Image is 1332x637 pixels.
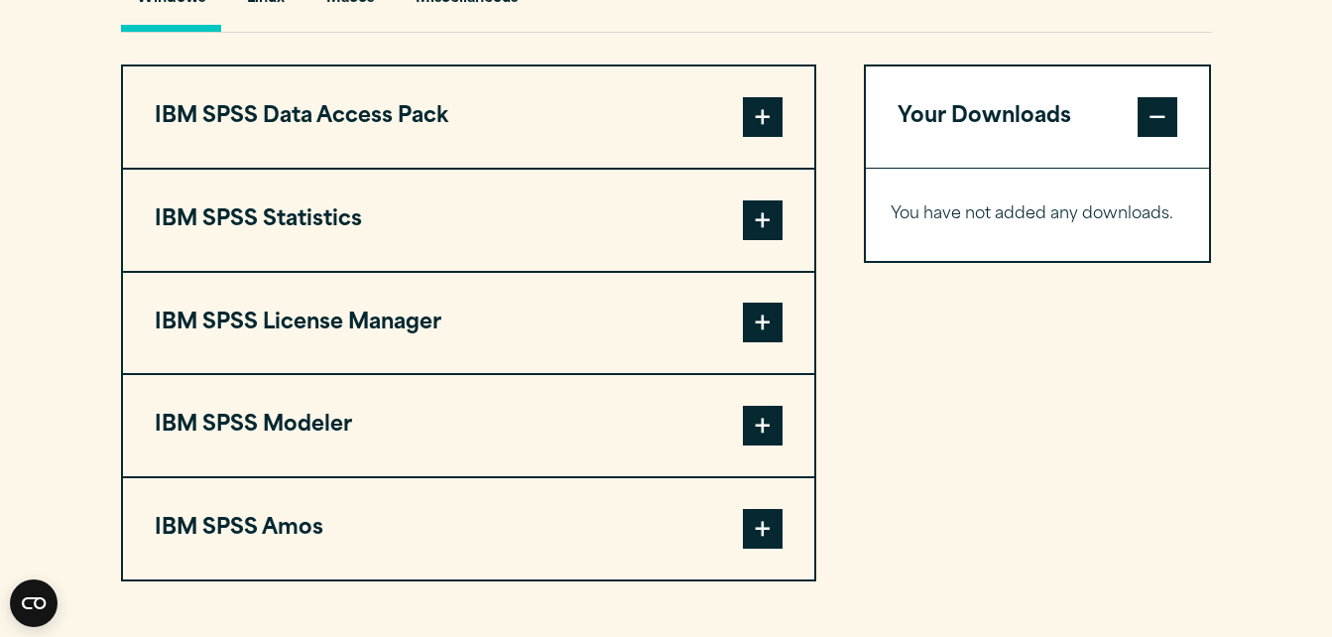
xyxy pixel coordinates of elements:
[891,200,1185,229] p: You have not added any downloads.
[123,170,814,271] button: IBM SPSS Statistics
[10,579,58,627] button: Open CMP widget
[866,66,1210,168] button: Your Downloads
[123,273,814,374] button: IBM SPSS License Manager
[123,66,814,168] button: IBM SPSS Data Access Pack
[123,375,814,476] button: IBM SPSS Modeler
[123,478,814,579] button: IBM SPSS Amos
[866,168,1210,261] div: Your Downloads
